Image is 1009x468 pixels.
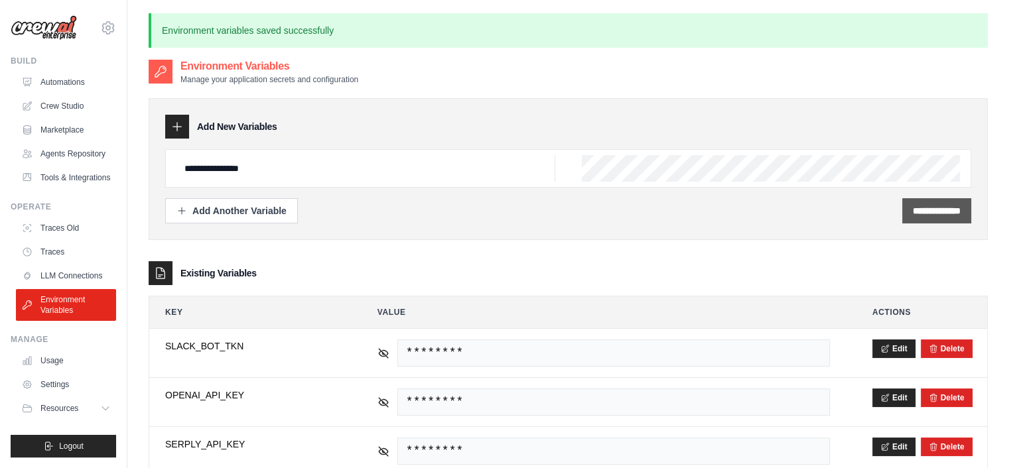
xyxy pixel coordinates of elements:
[16,119,116,141] a: Marketplace
[165,438,335,451] span: SERPLY_API_KEY
[149,13,988,48] p: Environment variables saved successfully
[16,143,116,164] a: Agents Repository
[165,339,335,353] span: SLACK_BOT_TKN
[929,441,965,452] button: Delete
[11,56,116,66] div: Build
[40,403,78,414] span: Resources
[165,198,298,223] button: Add Another Variable
[929,343,965,354] button: Delete
[11,435,116,457] button: Logout
[11,15,77,40] img: Logo
[180,74,358,85] p: Manage your application secrets and configuration
[16,95,116,117] a: Crew Studio
[872,438,915,456] button: Edit
[165,388,335,402] span: OPENAI_API_KEY
[929,392,965,403] button: Delete
[16,241,116,263] a: Traces
[16,398,116,419] button: Resources
[362,296,846,328] th: Value
[16,265,116,286] a: LLM Connections
[16,217,116,239] a: Traces Old
[16,289,116,321] a: Environment Variables
[176,204,287,217] div: Add Another Variable
[16,72,116,93] a: Automations
[59,441,84,451] span: Logout
[11,334,116,345] div: Manage
[16,374,116,395] a: Settings
[149,296,351,328] th: Key
[872,339,915,358] button: Edit
[180,266,257,280] h3: Existing Variables
[197,120,277,133] h3: Add New Variables
[180,58,358,74] h2: Environment Variables
[872,388,915,407] button: Edit
[11,202,116,212] div: Operate
[16,350,116,371] a: Usage
[856,296,987,328] th: Actions
[16,167,116,188] a: Tools & Integrations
